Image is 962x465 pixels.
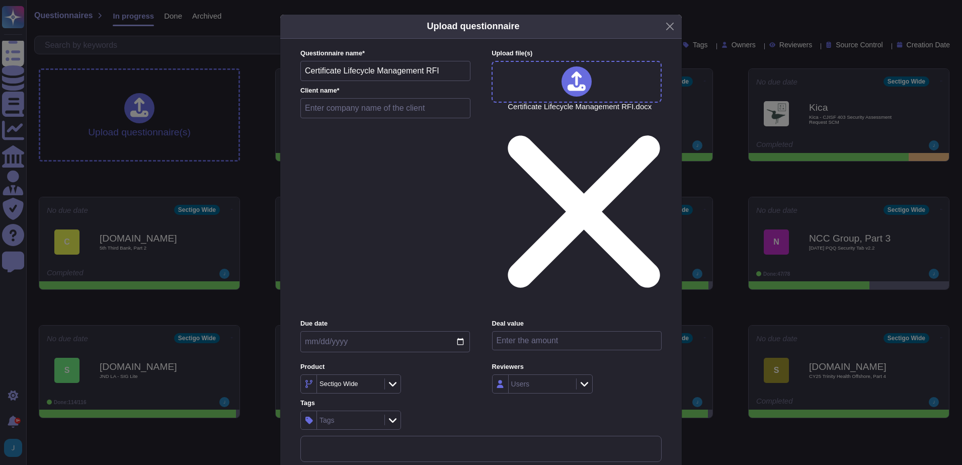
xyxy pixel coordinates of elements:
[319,380,358,387] div: Sectigo Wide
[492,49,532,57] span: Upload file (s)
[511,380,530,387] div: Users
[300,321,470,327] label: Due date
[300,61,470,81] input: Enter questionnaire name
[492,321,662,327] label: Deal value
[300,331,470,352] input: Due date
[492,331,662,350] input: Enter the amount
[427,20,519,33] h5: Upload questionnaire
[319,417,335,424] div: Tags
[300,400,470,407] label: Tags
[508,103,660,313] span: Certificate Lifecycle Management RFI.docx
[492,364,662,370] label: Reviewers
[300,88,470,94] label: Client name
[300,98,470,118] input: Enter company name of the client
[300,364,470,370] label: Product
[662,19,678,34] button: Close
[300,50,470,57] label: Questionnaire name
